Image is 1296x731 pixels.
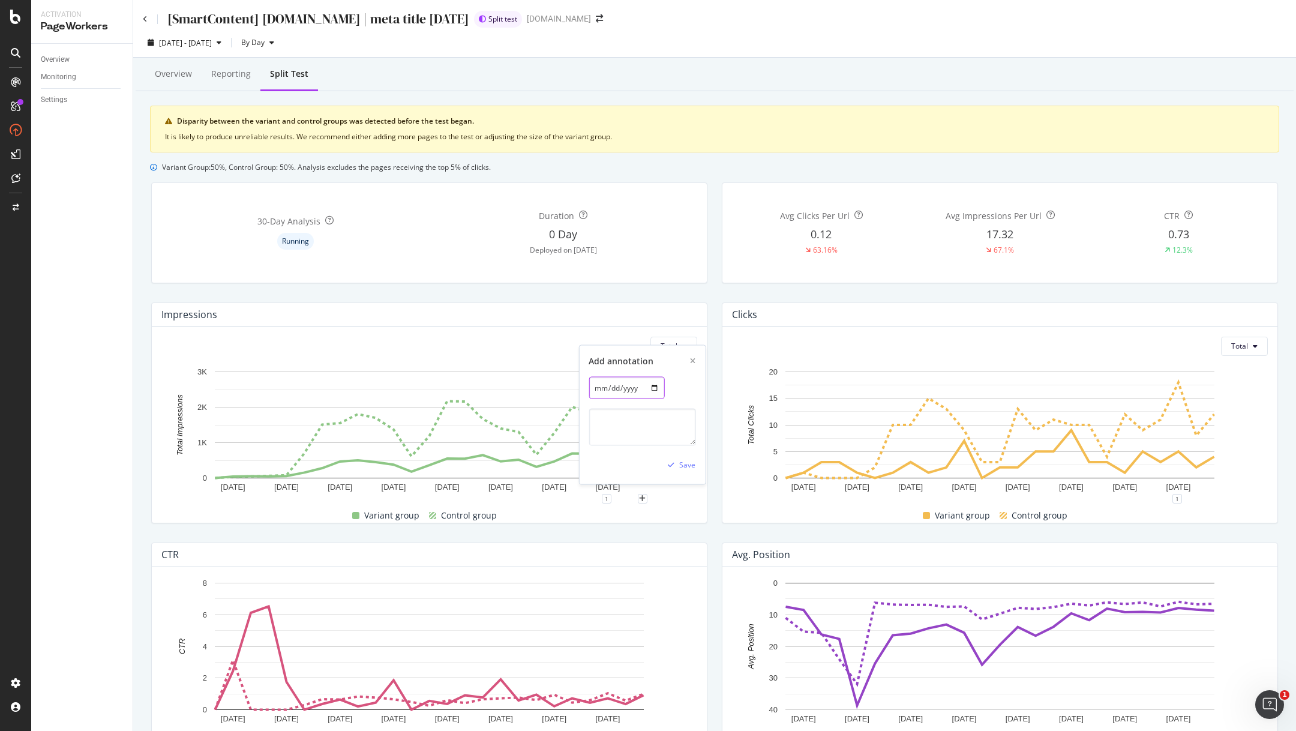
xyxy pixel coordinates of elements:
[165,131,1264,142] div: It is likely to produce unreliable results. We recommend either adding more pages to the test or ...
[1255,690,1284,719] iframe: Intercom live chat
[1112,714,1137,723] text: [DATE]
[769,367,778,376] text: 20
[791,483,816,492] text: [DATE]
[211,68,251,80] div: Reporting
[690,355,695,367] div: xmark
[769,394,778,403] text: 15
[197,438,207,447] text: 1K
[203,474,207,483] text: 0
[1221,337,1268,356] button: Total
[773,579,778,588] text: 0
[769,642,778,651] text: 20
[41,71,124,83] a: Monitoring
[952,483,977,492] text: [DATE]
[270,68,308,80] div: Split Test
[382,483,406,492] text: [DATE]
[159,38,212,48] span: [DATE] - [DATE]
[732,549,790,561] div: Avg. position
[488,483,513,492] text: [DATE]
[162,162,491,172] span: Variant Group: 50 %, Control Group: 50 %. Analysis excludes the pages receiving the top 5% of cli...
[41,94,67,106] div: Settings
[813,245,838,255] div: 63.16%
[769,420,778,429] text: 10
[746,405,755,444] text: Total Clicks
[638,494,647,504] div: plus
[167,10,469,28] div: [SmartContent] [DOMAIN_NAME] | meta title [DATE]
[791,714,816,723] text: [DATE]
[203,642,207,651] text: 4
[435,483,460,492] text: [DATE]
[773,447,778,456] text: 5
[435,714,460,723] text: [DATE]
[527,13,591,25] div: [DOMAIN_NAME]
[1168,227,1189,242] div: 0.73
[488,714,513,723] text: [DATE]
[221,483,245,492] text: [DATE]
[282,238,309,245] span: Running
[661,341,677,351] span: Total
[1006,714,1030,723] text: [DATE]
[203,579,207,588] text: 8
[946,210,1042,222] div: Avg Impressions Per Url
[155,68,192,80] div: Overview
[41,20,123,34] div: PageWorkers
[732,365,1268,499] svg: A chart.
[203,610,207,619] text: 6
[474,11,522,28] div: brand label
[952,714,977,723] text: [DATE]
[177,116,1264,127] div: Disparity between the variant and control groups was detected before the test began.
[589,355,653,367] div: Add annotation
[364,508,419,523] span: Variant group
[274,483,299,492] text: [DATE]
[161,549,179,561] div: CTR
[602,494,611,504] div: 1
[236,37,265,47] span: By Day
[277,233,314,250] div: info label
[650,337,697,356] button: Total
[1059,714,1084,723] text: [DATE]
[542,714,566,723] text: [DATE]
[236,33,279,52] button: By Day
[257,215,320,227] div: 30 -Day Analysis
[1112,483,1137,492] text: [DATE]
[542,483,566,492] text: [DATE]
[530,245,597,255] div: Deployed on [DATE]
[178,638,187,654] text: CTR
[382,714,406,723] text: [DATE]
[488,16,517,23] span: Split test
[845,483,869,492] text: [DATE]
[596,483,620,492] text: [DATE]
[41,71,76,83] div: Monitoring
[143,16,148,23] a: Click to go back
[769,610,778,619] text: 10
[1172,494,1182,504] div: 1
[197,403,207,412] text: 2K
[596,714,620,723] text: [DATE]
[845,714,869,723] text: [DATE]
[203,673,207,682] text: 2
[769,705,778,714] text: 40
[663,455,695,474] button: Save
[773,474,778,483] text: 0
[769,673,778,682] text: 30
[328,483,352,492] text: [DATE]
[1012,508,1067,523] span: Control group
[732,308,757,320] div: Clicks
[539,210,574,222] div: Duration
[746,624,755,670] text: Avg. Position
[150,106,1279,152] div: warning banner
[1231,341,1248,351] span: Total
[41,10,123,20] div: Activation
[1280,690,1289,700] span: 1
[274,714,299,723] text: [DATE]
[143,33,226,52] button: [DATE] - [DATE]
[41,94,124,106] a: Settings
[1164,210,1180,222] div: CTR
[1166,483,1191,492] text: [DATE]
[811,227,832,242] div: 0.12
[161,365,698,499] svg: A chart.
[679,459,695,469] div: Save
[221,714,245,723] text: [DATE]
